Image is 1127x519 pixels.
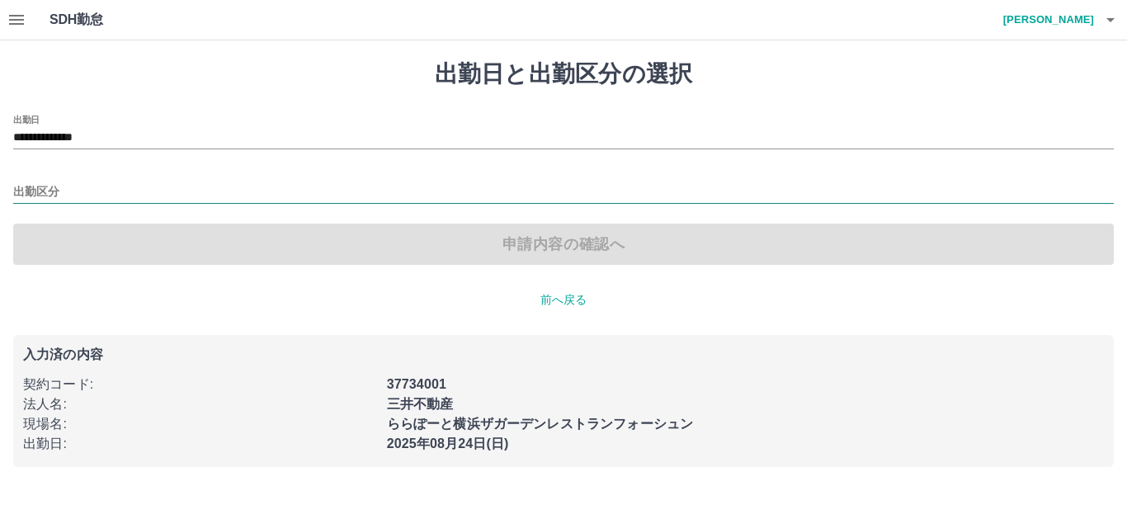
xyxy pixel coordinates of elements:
[387,436,509,451] b: 2025年08月24日(日)
[13,291,1114,309] p: 前へ戻る
[23,394,377,414] p: 法人名 :
[13,113,40,125] label: 出勤日
[387,417,693,431] b: ららぽーと横浜ザガーデンレストランフォーシュン
[387,377,446,391] b: 37734001
[23,348,1104,361] p: 入力済の内容
[23,414,377,434] p: 現場名 :
[23,375,377,394] p: 契約コード :
[23,434,377,454] p: 出勤日 :
[13,60,1114,88] h1: 出勤日と出勤区分の選択
[387,397,454,411] b: 三井不動産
